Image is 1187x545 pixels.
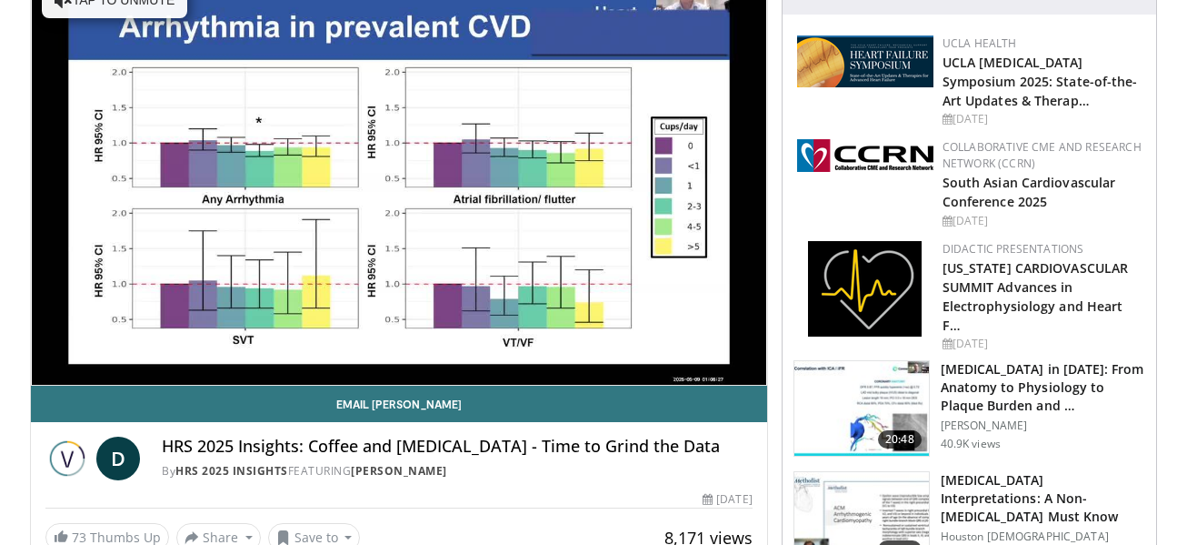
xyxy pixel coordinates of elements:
h4: HRS 2025 Insights: Coffee and [MEDICAL_DATA] - Time to Grind the Data [162,437,753,457]
div: By FEATURING [162,463,753,479]
h3: [MEDICAL_DATA] Interpretations: A Non-[MEDICAL_DATA] Must Know [941,471,1145,526]
img: a04ee3ba-8487-4636-b0fb-5e8d268f3737.png.150x105_q85_autocrop_double_scale_upscale_version-0.2.png [797,139,933,172]
p: [PERSON_NAME] [941,419,1145,433]
a: UCLA [MEDICAL_DATA] Symposium 2025: State-of-the-Art Updates & Therap… [943,54,1138,109]
a: [PERSON_NAME] [351,463,447,479]
div: [DATE] [943,213,1142,229]
img: 1860aa7a-ba06-47e3-81a4-3dc728c2b4cf.png.150x105_q85_autocrop_double_scale_upscale_version-0.2.png [808,241,922,337]
a: [US_STATE] CARDIOVASCULAR SUMMIT Advances in Electrophysiology and Heart F… [943,259,1129,334]
h3: [MEDICAL_DATA] in [DATE]: From Anatomy to Physiology to Plaque Burden and … [941,360,1145,415]
p: 40.9K views [941,437,1001,451]
div: [DATE] [943,336,1142,352]
img: 0682476d-9aca-4ba2-9755-3b180e8401f5.png.150x105_q85_autocrop_double_scale_upscale_version-0.2.png [797,35,933,87]
img: HRS 2025 Insights [45,437,89,480]
div: [DATE] [703,491,752,508]
a: UCLA Health [943,35,1017,51]
div: [DATE] [943,111,1142,127]
a: Collaborative CME and Research Network (CCRN) [943,139,1142,171]
img: 823da73b-7a00-425d-bb7f-45c8b03b10c3.150x105_q85_crop-smart_upscale.jpg [794,361,929,456]
div: Didactic Presentations [943,241,1142,257]
a: Email [PERSON_NAME] [31,386,767,422]
a: South Asian Cardiovascular Conference 2025 [943,174,1116,210]
a: HRS 2025 Insights [175,463,288,479]
a: 20:48 [MEDICAL_DATA] in [DATE]: From Anatomy to Physiology to Plaque Burden and … [PERSON_NAME] 4... [793,360,1145,457]
a: D [96,437,140,480]
span: 20:48 [878,430,922,449]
